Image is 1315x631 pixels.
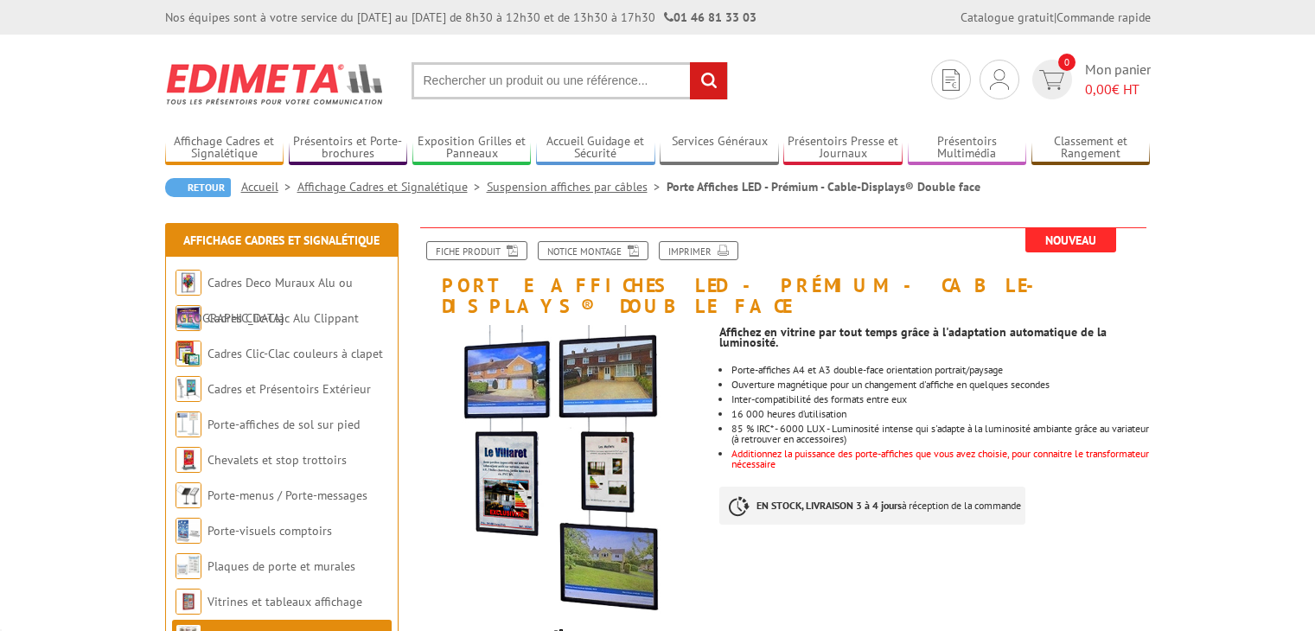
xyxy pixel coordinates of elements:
a: Exposition Grilles et Panneaux [412,134,532,163]
a: Accueil [241,179,297,194]
input: rechercher [690,62,727,99]
div: Nos équipes sont à votre service du [DATE] au [DATE] de 8h30 à 12h30 et de 13h30 à 17h30 [165,9,756,26]
a: Notice Montage [538,241,648,260]
li: Inter-compatibilité des formats entre eux [731,394,1150,405]
span: 0 [1058,54,1076,71]
a: Porte-visuels comptoirs [207,523,332,539]
img: Porte-menus / Porte-messages [176,482,201,508]
a: Commande rapide [1056,10,1151,25]
span: 0,00 [1085,80,1112,98]
a: Fiche produit [426,241,527,260]
li: Porte-affiches A4 et A3 double-face orientation portrait/paysage [731,365,1150,375]
a: Cadres Clic-Clac couleurs à clapet [207,346,383,361]
img: Porte-affiches de sol sur pied [176,411,201,437]
img: Cadres et Présentoirs Extérieur [176,376,201,402]
a: Cadres Deco Muraux Alu ou [GEOGRAPHIC_DATA] [176,275,353,326]
a: Catalogue gratuit [961,10,1054,25]
a: Affichage Cadres et Signalétique [183,233,380,248]
a: Services Généraux [660,134,779,163]
a: Cadres Clic-Clac Alu Clippant [207,310,359,326]
font: Additionnez la puissance des porte-affiches que vous avez choisie, pour connaitre le transformate... [731,447,1149,470]
a: Chevalets et stop trottoirs [207,452,347,468]
img: Vitrines et tableaux affichage [176,589,201,615]
span: € HT [1085,80,1151,99]
a: Accueil Guidage et Sécurité [536,134,655,163]
img: Cadres Clic-Clac couleurs à clapet [176,341,201,366]
a: Imprimer [659,241,738,260]
li: 85 % IRC* - 6000 LUX - Luminosité intense qui s'adapte à la luminosité ambiante grâce au variateu... [731,424,1150,444]
p: à réception de la commande [719,487,1025,525]
li: 16 000 heures d’utilisation [731,409,1150,419]
strong: EN STOCK, LIVRAISON 3 à 4 jours [756,499,902,512]
img: Chevalets et stop trottoirs [176,447,201,473]
a: Affichage Cadres et Signalétique [165,134,284,163]
a: Porte-menus / Porte-messages [207,488,367,503]
img: devis rapide [1039,70,1064,90]
a: devis rapide 0 Mon panier 0,00€ HT [1028,60,1151,99]
img: devis rapide [942,69,960,91]
a: Retour [165,178,231,197]
img: Plaques de porte et murales [176,553,201,579]
img: 091601_porte_affiche_led.jpg [416,325,707,616]
a: Présentoirs Presse et Journaux [783,134,903,163]
img: Cadres Deco Muraux Alu ou Bois [176,270,201,296]
span: Nouveau [1025,228,1116,252]
a: Vitrines et tableaux affichage [207,594,362,609]
img: Porte-visuels comptoirs [176,518,201,544]
a: Porte-affiches de sol sur pied [207,417,360,432]
a: Suspension affiches par câbles [487,179,667,194]
li: Ouverture magnétique pour un changement d'affiche en quelques secondes [731,379,1150,390]
a: Affichage Cadres et Signalétique [297,179,487,194]
div: | [961,9,1151,26]
a: Plaques de porte et murales [207,558,355,574]
a: Présentoirs et Porte-brochures [289,134,408,163]
a: Présentoirs Multimédia [908,134,1027,163]
img: devis rapide [990,69,1009,90]
a: Cadres et Présentoirs Extérieur [207,381,371,397]
input: Rechercher un produit ou une référence... [412,62,728,99]
a: Classement et Rangement [1031,134,1151,163]
img: Edimeta [165,52,386,116]
span: Mon panier [1085,60,1151,99]
li: Porte Affiches LED - Prémium - Cable-Displays® Double face [667,178,980,195]
strong: Affichez en vitrine par tout temps grâce à l'adaptation automatique de la luminosité. [719,324,1107,350]
strong: 01 46 81 33 03 [664,10,756,25]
